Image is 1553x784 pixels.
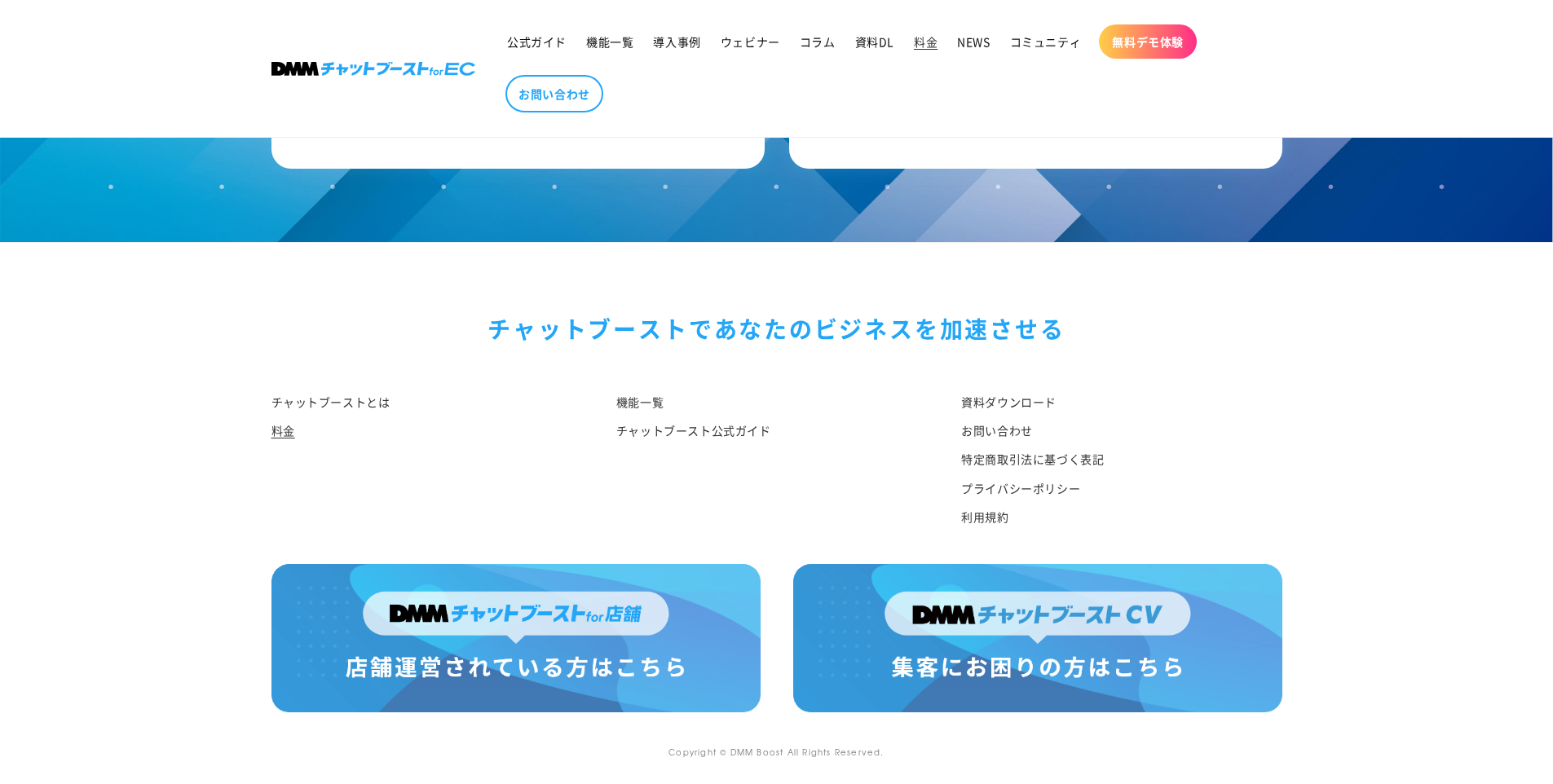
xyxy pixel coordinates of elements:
a: コミュニティ [1000,24,1092,59]
a: 機能一覧 [616,392,664,416]
a: 公式ガイド [497,24,576,59]
span: 料金 [914,34,938,49]
span: NEWS [957,34,990,49]
a: お問い合わせ [961,416,1033,445]
span: お問い合わせ [518,86,590,101]
a: 無料デモ体験 [1099,24,1197,59]
a: NEWS [947,24,999,59]
a: ウェビナー [711,24,790,59]
a: 資料DL [845,24,904,59]
a: チャットブースト公式ガイド [616,416,771,445]
a: お問い合わせ [505,75,603,112]
img: 集客にお困りの方はこちら [793,564,1282,712]
span: 機能一覧 [586,34,633,49]
a: チャットブーストとは [271,392,390,416]
small: Copyright © DMM Boost All Rights Reserved. [668,746,884,758]
a: 特定商取引法に基づく表記 [961,445,1104,473]
div: チャットブーストで あなたのビジネスを加速させる [271,308,1282,349]
span: 資料DL [855,34,894,49]
span: コミュニティ [1010,34,1082,49]
a: 利用規約 [961,503,1008,531]
span: 公式ガイド [507,34,567,49]
img: 株式会社DMM Boost [271,62,475,76]
img: 店舗運営されている方はこちら [271,564,761,712]
span: ウェビナー [721,34,780,49]
span: コラム [800,34,836,49]
a: 料金 [271,416,295,445]
a: 機能一覧 [576,24,643,59]
a: 導入事例 [643,24,710,59]
a: 料金 [904,24,947,59]
a: コラム [790,24,845,59]
a: 資料ダウンロード [961,392,1057,416]
a: プライバシーポリシー [961,474,1080,503]
span: 導入事例 [653,34,700,49]
span: 無料デモ体験 [1112,34,1184,49]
